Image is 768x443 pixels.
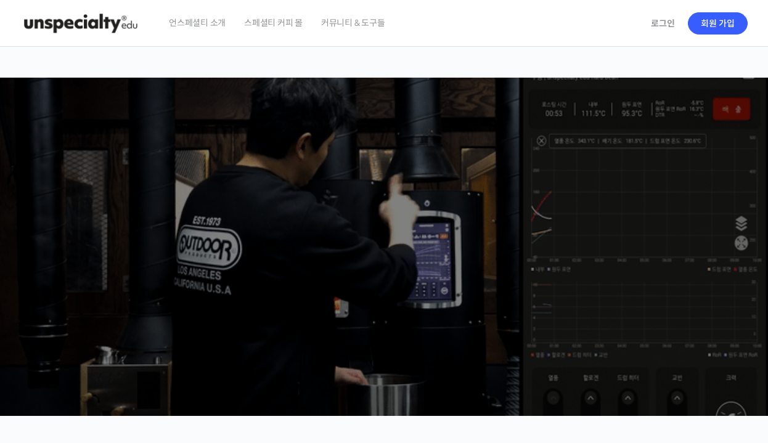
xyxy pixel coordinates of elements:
a: 로그인 [643,9,682,38]
p: [PERSON_NAME]을 다하는 당신을 위해, 최고와 함께 만든 커피 클래스 [12,189,756,251]
a: 회원 가입 [688,12,748,35]
p: 시간과 장소에 구애받지 않고, 검증된 커리큘럼으로 [12,256,756,274]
